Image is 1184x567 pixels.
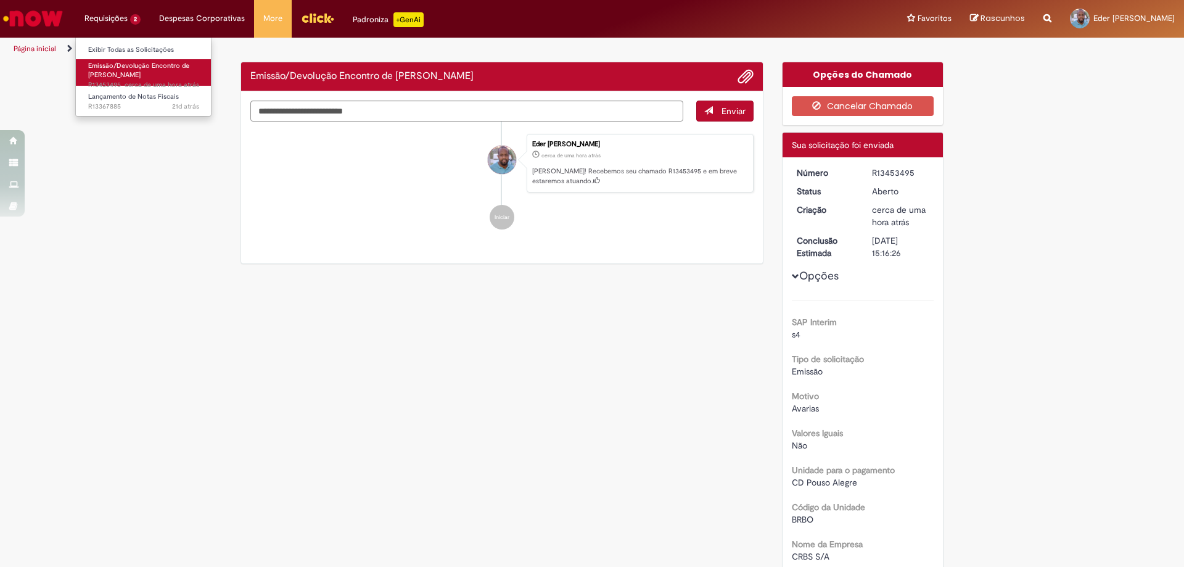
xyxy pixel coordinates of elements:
[792,366,823,377] span: Emissão
[738,68,754,85] button: Adicionar anexos
[696,101,754,122] button: Enviar
[76,90,212,113] a: Aberto R13367885 : Lançamento de Notas Fiscais
[918,12,952,25] span: Favoritos
[159,12,245,25] span: Despesas Corporativas
[792,477,857,488] span: CD Pouso Alegre
[792,317,837,328] b: SAP Interim
[393,12,424,27] p: +GenAi
[172,102,199,111] time: 07/08/2025 11:02:13
[250,71,474,82] h2: Emissão/Devolução Encontro de Contas Fornecedor Histórico de tíquete
[125,80,199,89] time: 27/08/2025 16:16:24
[88,80,199,90] span: R13453495
[783,62,943,87] div: Opções do Chamado
[88,61,189,80] span: Emissão/Devolução Encontro de [PERSON_NAME]
[76,43,212,57] a: Exibir Todas as Solicitações
[872,204,926,228] span: cerca de uma hora atrás
[353,12,424,27] div: Padroniza
[532,141,747,148] div: Eder [PERSON_NAME]
[792,96,934,116] button: Cancelar Chamado
[970,13,1025,25] a: Rascunhos
[872,167,929,179] div: R13453495
[301,9,334,27] img: click_logo_yellow_360x200.png
[172,102,199,111] span: 21d atrás
[130,14,141,25] span: 2
[88,92,179,101] span: Lançamento de Notas Fiscais
[76,59,212,86] a: Aberto R13453495 : Emissão/Devolução Encontro de Contas Fornecedor
[792,514,813,525] span: BRBO
[488,146,516,174] div: Eder Junior Da Silva Benedito
[792,329,800,340] span: s4
[541,152,601,159] span: cerca de uma hora atrás
[9,38,780,60] ul: Trilhas de página
[792,139,894,151] span: Sua solicitação foi enviada
[792,391,819,402] b: Motivo
[872,234,929,259] div: [DATE] 15:16:26
[125,80,199,89] span: cerca de uma hora atrás
[84,12,128,25] span: Requisições
[787,234,863,259] dt: Conclusão Estimada
[541,152,601,159] time: 27/08/2025 16:16:22
[75,37,212,117] ul: Requisições
[250,134,754,193] li: Eder Junior Da Silva Benedito
[980,12,1025,24] span: Rascunhos
[792,354,864,365] b: Tipo de solicitação
[250,101,683,122] textarea: Digite sua mensagem aqui...
[1093,13,1175,23] span: Eder [PERSON_NAME]
[721,106,746,117] span: Enviar
[787,204,863,216] dt: Criação
[1,6,65,31] img: ServiceNow
[792,440,807,451] span: Não
[792,539,863,550] b: Nome da Empresa
[872,204,926,228] time: 27/08/2025 16:16:22
[792,502,865,513] b: Código da Unidade
[532,167,747,186] p: [PERSON_NAME]! Recebemos seu chamado R13453495 e em breve estaremos atuando.
[263,12,282,25] span: More
[792,465,895,476] b: Unidade para o pagamento
[872,185,929,197] div: Aberto
[872,204,929,228] div: 27/08/2025 16:16:22
[787,185,863,197] dt: Status
[787,167,863,179] dt: Número
[792,428,843,439] b: Valores Iguais
[250,122,754,242] ul: Histórico de tíquete
[14,44,56,54] a: Página inicial
[88,102,199,112] span: R13367885
[792,551,829,562] span: CRBS S/A
[792,403,819,414] span: Avarias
